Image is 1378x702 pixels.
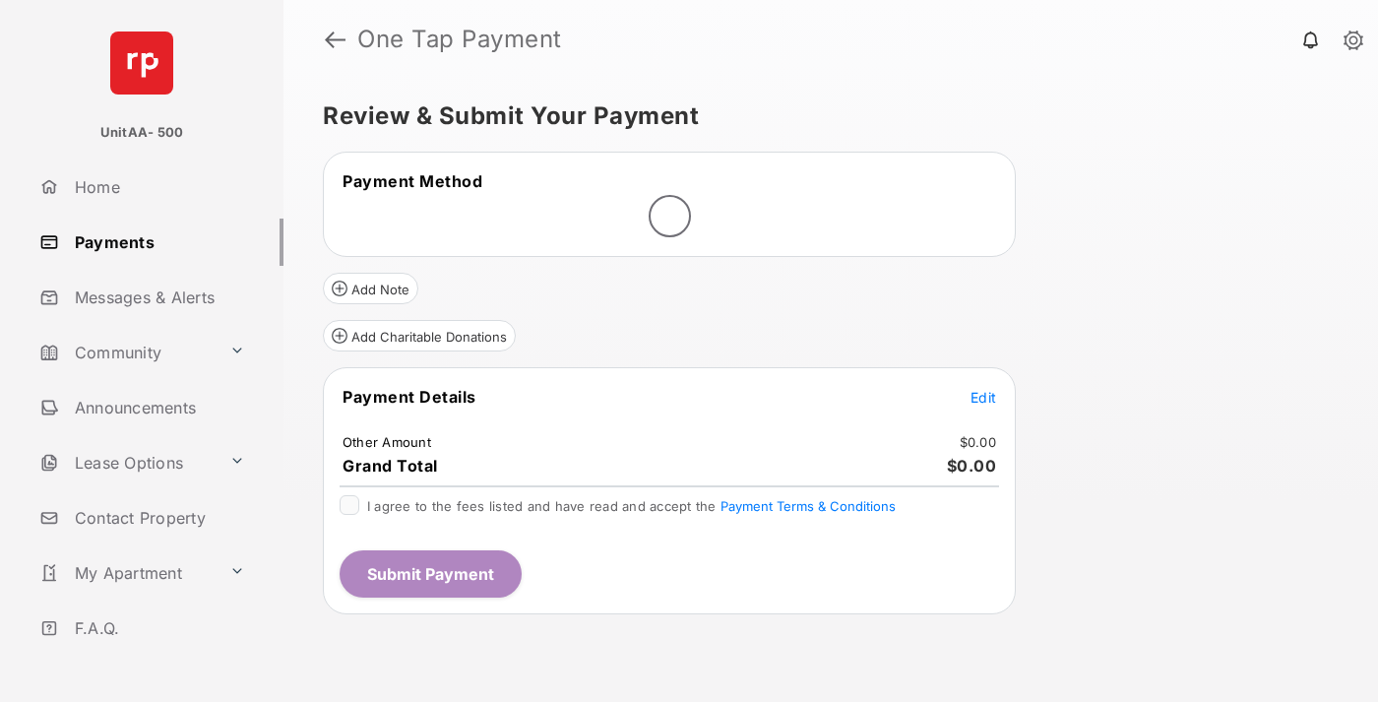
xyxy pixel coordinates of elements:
[31,494,283,542] a: Contact Property
[959,433,997,451] td: $0.00
[343,171,482,191] span: Payment Method
[31,274,283,321] a: Messages & Alerts
[342,433,432,451] td: Other Amount
[971,389,996,406] span: Edit
[323,104,1323,128] h5: Review & Submit Your Payment
[367,498,896,514] span: I agree to the fees listed and have read and accept the
[323,273,418,304] button: Add Note
[31,605,283,652] a: F.A.Q.
[343,456,438,476] span: Grand Total
[31,549,221,597] a: My Apartment
[947,456,997,476] span: $0.00
[971,387,996,407] button: Edit
[31,329,221,376] a: Community
[31,219,283,266] a: Payments
[110,32,173,95] img: svg+xml;base64,PHN2ZyB4bWxucz0iaHR0cDovL3d3dy53My5vcmcvMjAwMC9zdmciIHdpZHRoPSI2NCIgaGVpZ2h0PSI2NC...
[31,384,283,431] a: Announcements
[323,320,516,351] button: Add Charitable Donations
[340,550,522,598] button: Submit Payment
[100,123,184,143] p: UnitAA- 500
[31,163,283,211] a: Home
[720,498,896,514] button: I agree to the fees listed and have read and accept the
[31,439,221,486] a: Lease Options
[357,28,562,51] strong: One Tap Payment
[343,387,476,407] span: Payment Details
